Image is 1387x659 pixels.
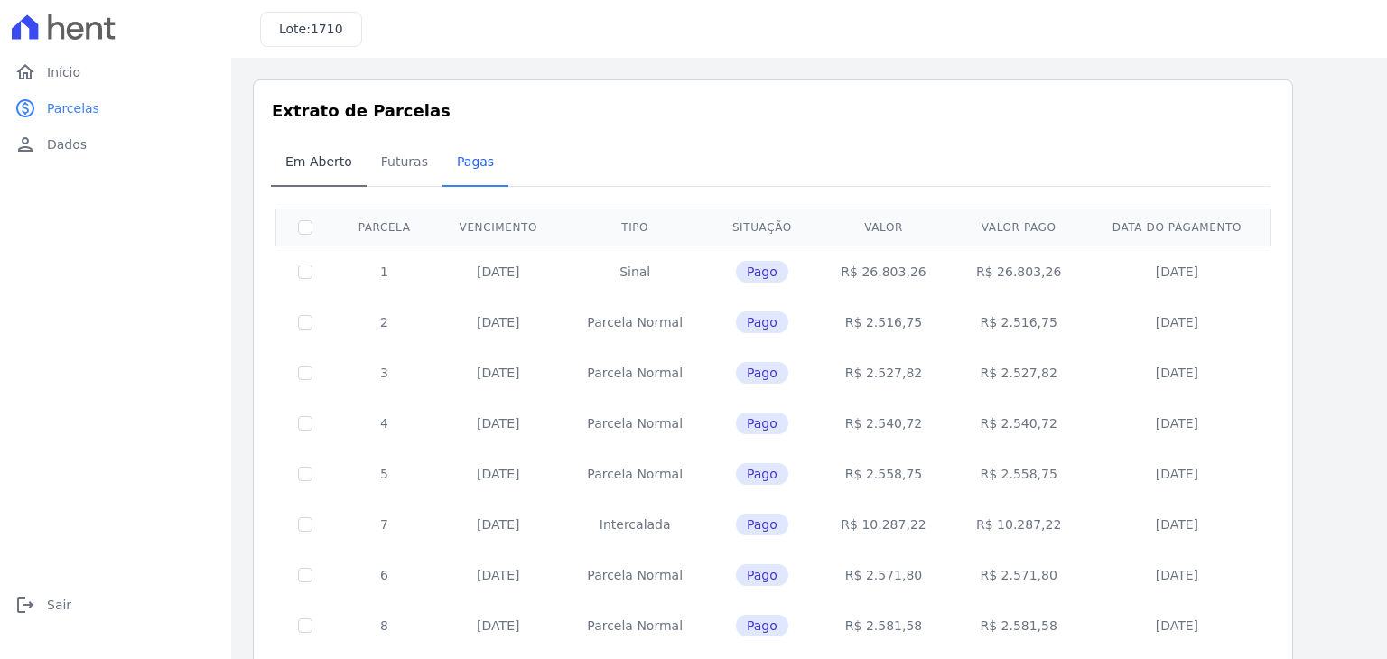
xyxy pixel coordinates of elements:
input: Só é possível selecionar pagamentos em aberto [298,467,312,481]
span: Pago [736,413,788,434]
td: R$ 26.803,26 [816,246,952,297]
td: 6 [334,550,434,600]
th: Parcela [334,209,434,246]
th: Vencimento [434,209,562,246]
i: home [14,61,36,83]
input: Só é possível selecionar pagamentos em aberto [298,315,312,329]
span: Sair [47,596,71,614]
span: Pago [736,514,788,535]
td: 3 [334,348,434,398]
td: [DATE] [1086,600,1268,651]
a: logoutSair [7,587,224,623]
input: Só é possível selecionar pagamentos em aberto [298,618,312,633]
td: [DATE] [434,398,562,449]
span: Pago [736,564,788,586]
td: R$ 2.571,80 [951,550,1086,600]
i: logout [14,594,36,616]
td: R$ 2.516,75 [816,297,952,348]
td: R$ 2.540,72 [816,398,952,449]
th: Valor [816,209,952,246]
td: R$ 26.803,26 [951,246,1086,297]
a: Pagas [442,140,508,187]
span: Pago [736,615,788,636]
td: Parcela Normal [562,600,708,651]
td: [DATE] [1086,348,1268,398]
input: Só é possível selecionar pagamentos em aberto [298,265,312,279]
td: [DATE] [434,550,562,600]
td: [DATE] [1086,499,1268,550]
span: 1710 [311,22,343,36]
input: Só é possível selecionar pagamentos em aberto [298,366,312,380]
td: [DATE] [434,246,562,297]
td: [DATE] [434,449,562,499]
span: Dados [47,135,87,153]
td: [DATE] [434,600,562,651]
td: Intercalada [562,499,708,550]
td: 5 [334,449,434,499]
h3: Extrato de Parcelas [272,98,1274,123]
h3: Lote: [279,20,343,39]
th: Valor pago [951,209,1086,246]
td: Parcela Normal [562,449,708,499]
input: Só é possível selecionar pagamentos em aberto [298,568,312,582]
td: [DATE] [434,297,562,348]
a: Futuras [367,140,442,187]
td: 2 [334,297,434,348]
td: [DATE] [1086,398,1268,449]
input: Só é possível selecionar pagamentos em aberto [298,416,312,431]
td: [DATE] [434,348,562,398]
td: R$ 2.527,82 [816,348,952,398]
td: R$ 10.287,22 [816,499,952,550]
span: Pago [736,362,788,384]
td: 8 [334,600,434,651]
span: Parcelas [47,99,99,117]
td: [DATE] [1086,297,1268,348]
a: homeInício [7,54,224,90]
a: personDados [7,126,224,162]
td: R$ 2.540,72 [951,398,1086,449]
span: Futuras [370,144,439,180]
i: person [14,134,36,155]
td: [DATE] [1086,246,1268,297]
td: R$ 2.581,58 [816,600,952,651]
td: R$ 2.527,82 [951,348,1086,398]
td: R$ 2.558,75 [816,449,952,499]
span: Início [47,63,80,81]
td: Parcela Normal [562,550,708,600]
td: [DATE] [1086,550,1268,600]
td: Parcela Normal [562,398,708,449]
td: 4 [334,398,434,449]
td: [DATE] [434,499,562,550]
td: Parcela Normal [562,297,708,348]
th: Data do pagamento [1086,209,1268,246]
td: Sinal [562,246,708,297]
td: R$ 2.581,58 [951,600,1086,651]
td: Parcela Normal [562,348,708,398]
td: [DATE] [1086,449,1268,499]
th: Tipo [562,209,708,246]
td: R$ 2.558,75 [951,449,1086,499]
input: Só é possível selecionar pagamentos em aberto [298,517,312,532]
a: paidParcelas [7,90,224,126]
td: R$ 2.516,75 [951,297,1086,348]
span: Em Aberto [275,144,363,180]
span: Pago [736,463,788,485]
th: Situação [708,209,816,246]
td: R$ 10.287,22 [951,499,1086,550]
span: Pagas [446,144,505,180]
td: R$ 2.571,80 [816,550,952,600]
span: Pago [736,261,788,283]
td: 7 [334,499,434,550]
i: paid [14,97,36,119]
span: Pago [736,311,788,333]
td: 1 [334,246,434,297]
a: Em Aberto [271,140,367,187]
